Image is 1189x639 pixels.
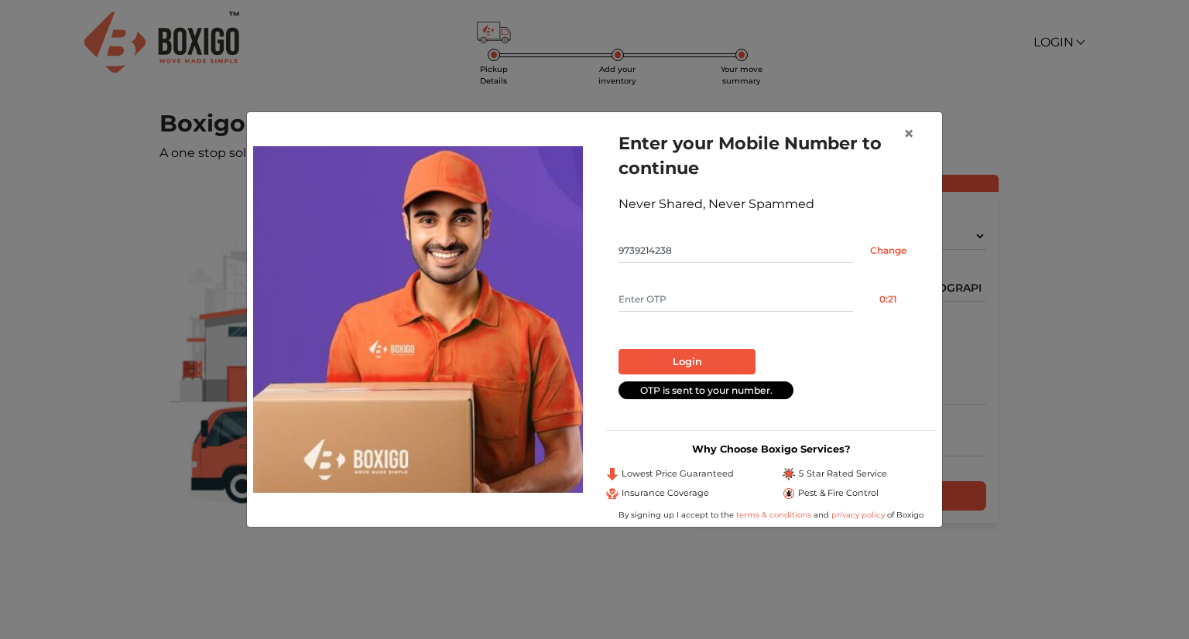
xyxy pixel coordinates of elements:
button: 0:21 [853,287,923,312]
input: Change [853,238,923,263]
a: terms & conditions [736,510,814,520]
button: Login [618,349,756,375]
img: storage-img [253,146,583,493]
div: OTP is sent to your number. [618,381,793,399]
div: By signing up I accept to the and of Boxigo [606,509,936,521]
span: × [903,122,914,145]
a: privacy policy [829,510,887,520]
h1: Enter your Mobile Number to continue [618,131,923,180]
input: Enter OTP [618,287,853,312]
input: Mobile No [618,238,853,263]
h3: Why Choose Boxigo Services? [606,443,936,455]
span: Lowest Price Guaranteed [622,467,734,480]
button: Close [891,112,927,155]
span: 5 Star Rated Service [798,467,887,480]
div: Never Shared, Never Spammed [618,195,923,214]
span: Pest & Fire Control [798,487,879,500]
span: Insurance Coverage [622,487,709,500]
